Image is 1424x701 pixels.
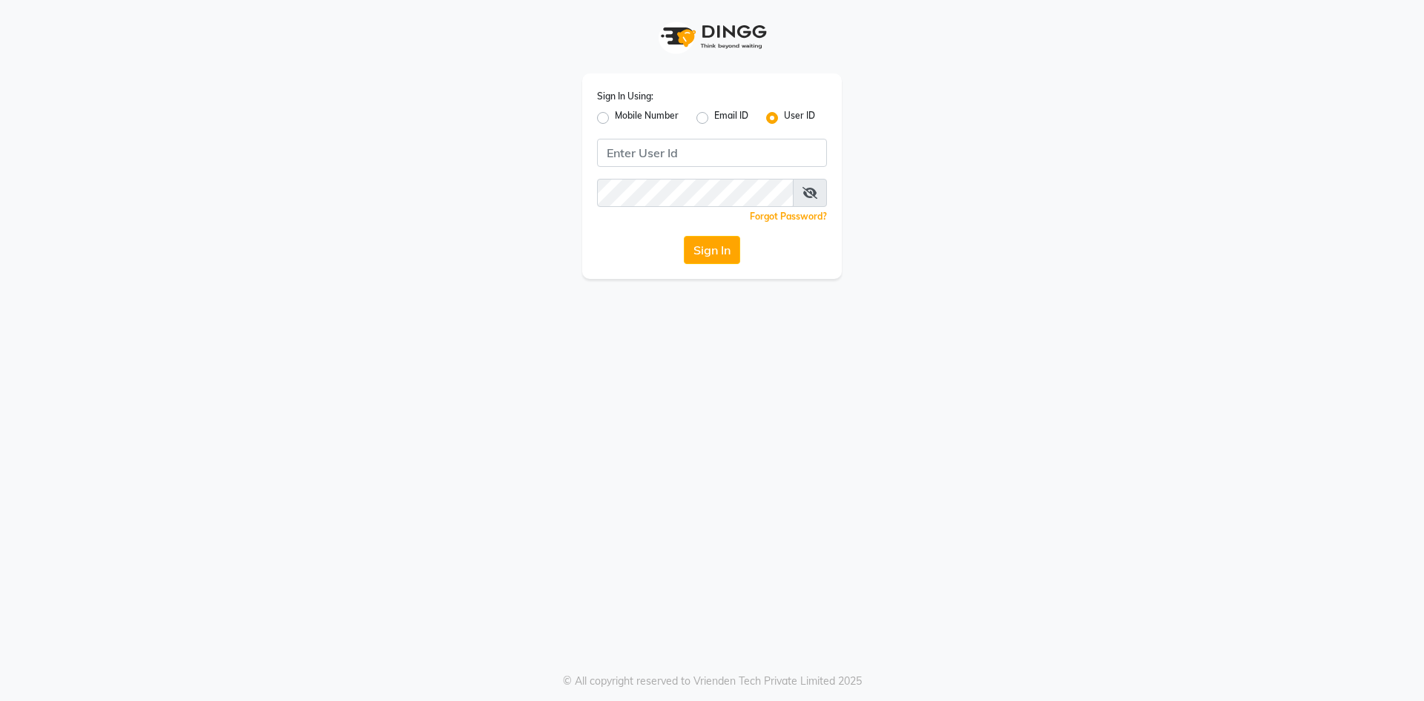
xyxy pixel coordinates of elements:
button: Sign In [684,236,740,264]
a: Forgot Password? [750,211,827,222]
label: Mobile Number [615,109,679,127]
label: User ID [784,109,815,127]
label: Sign In Using: [597,90,653,103]
img: logo1.svg [653,15,771,59]
label: Email ID [714,109,748,127]
input: Username [597,139,827,167]
input: Username [597,179,794,207]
